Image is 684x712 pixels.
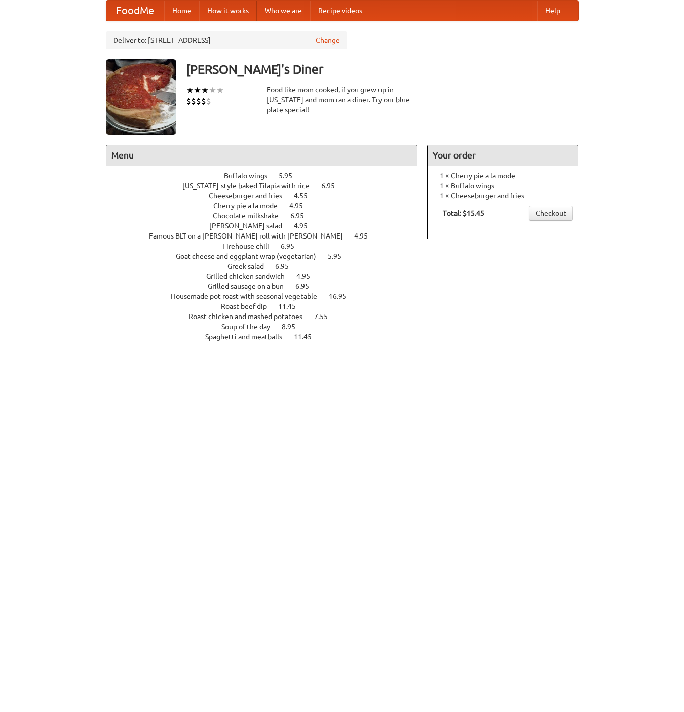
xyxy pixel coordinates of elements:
span: [US_STATE]-style baked Tilapia with rice [182,182,320,190]
a: Buffalo wings 5.95 [224,172,311,180]
span: Grilled sausage on a bun [208,282,294,290]
a: Roast chicken and mashed potatoes 7.55 [189,312,346,321]
span: 4.95 [354,232,378,240]
a: [US_STATE]-style baked Tilapia with rice 6.95 [182,182,353,190]
span: Buffalo wings [224,172,277,180]
span: Goat cheese and eggplant wrap (vegetarian) [176,252,326,260]
span: Housemade pot roast with seasonal vegetable [171,292,327,300]
span: 16.95 [329,292,356,300]
span: Chocolate milkshake [213,212,289,220]
li: $ [201,96,206,107]
a: Firehouse chili 6.95 [222,242,313,250]
span: Firehouse chili [222,242,279,250]
span: 11.45 [278,302,306,310]
span: Soup of the day [221,323,280,331]
a: Soup of the day 8.95 [221,323,314,331]
span: 11.45 [294,333,322,341]
a: Housemade pot roast with seasonal vegetable 16.95 [171,292,365,300]
span: 6.95 [295,282,319,290]
a: Roast beef dip 11.45 [221,302,315,310]
span: Spaghetti and meatballs [205,333,292,341]
span: Cherry pie a la mode [213,202,288,210]
a: Grilled chicken sandwich 4.95 [206,272,329,280]
img: angular.jpg [106,59,176,135]
li: ★ [216,85,224,96]
a: Spaghetti and meatballs 11.45 [205,333,330,341]
div: Food like mom cooked, if you grew up in [US_STATE] and mom ran a diner. Try our blue plate special! [267,85,418,115]
span: 6.95 [321,182,345,190]
span: 4.55 [294,192,318,200]
span: 5.95 [279,172,302,180]
span: 6.95 [281,242,305,250]
span: 5.95 [328,252,351,260]
span: 6.95 [290,212,314,220]
span: [PERSON_NAME] salad [209,222,292,230]
li: 1 × Cheeseburger and fries [433,191,573,201]
span: Grilled chicken sandwich [206,272,295,280]
li: 1 × Buffalo wings [433,181,573,191]
a: Recipe videos [310,1,370,21]
a: Help [537,1,568,21]
a: Chocolate milkshake 6.95 [213,212,323,220]
span: 4.95 [294,222,318,230]
li: ★ [201,85,209,96]
a: FoodMe [106,1,164,21]
a: Greek salad 6.95 [227,262,308,270]
span: Roast chicken and mashed potatoes [189,312,313,321]
span: 4.95 [296,272,320,280]
span: Roast beef dip [221,302,277,310]
a: How it works [199,1,257,21]
span: Famous BLT on a [PERSON_NAME] roll with [PERSON_NAME] [149,232,353,240]
span: Cheeseburger and fries [209,192,292,200]
li: ★ [209,85,216,96]
h4: Your order [428,145,578,166]
li: $ [196,96,201,107]
span: Greek salad [227,262,274,270]
a: [PERSON_NAME] salad 4.95 [209,222,326,230]
h4: Menu [106,145,417,166]
a: Checkout [529,206,573,221]
li: $ [191,96,196,107]
li: $ [186,96,191,107]
li: ★ [186,85,194,96]
a: Cheeseburger and fries 4.55 [209,192,326,200]
li: 1 × Cherry pie a la mode [433,171,573,181]
span: 7.55 [314,312,338,321]
a: Change [316,35,340,45]
span: 8.95 [282,323,306,331]
li: $ [206,96,211,107]
span: 6.95 [275,262,299,270]
a: Famous BLT on a [PERSON_NAME] roll with [PERSON_NAME] 4.95 [149,232,387,240]
a: Who we are [257,1,310,21]
li: ★ [194,85,201,96]
h3: [PERSON_NAME]'s Diner [186,59,579,80]
a: Goat cheese and eggplant wrap (vegetarian) 5.95 [176,252,360,260]
div: Deliver to: [STREET_ADDRESS] [106,31,347,49]
a: Home [164,1,199,21]
a: Cherry pie a la mode 4.95 [213,202,322,210]
span: 4.95 [289,202,313,210]
b: Total: $15.45 [443,209,484,217]
a: Grilled sausage on a bun 6.95 [208,282,328,290]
